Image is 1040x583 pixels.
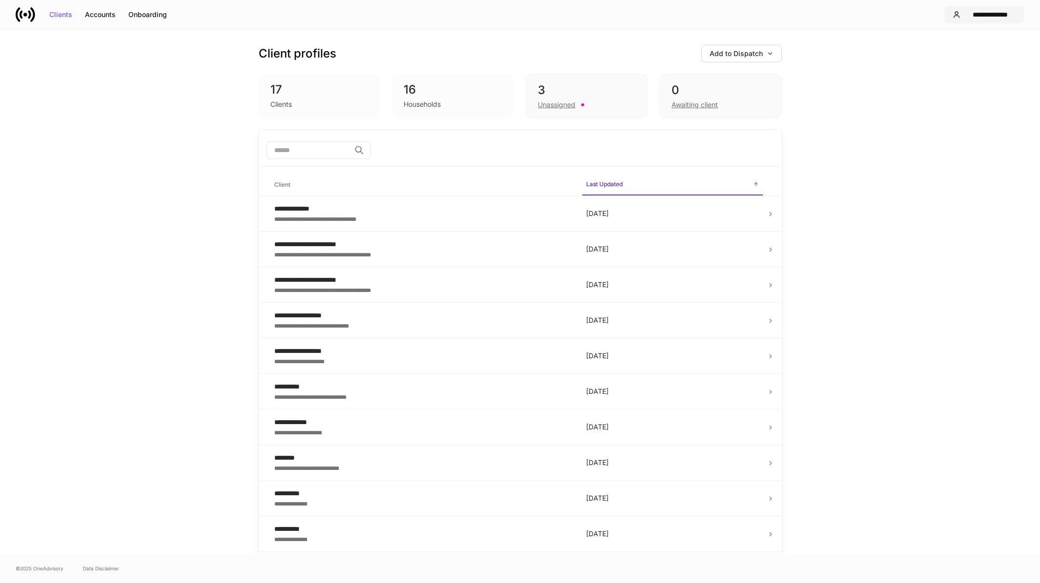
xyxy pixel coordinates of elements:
div: Households [404,99,441,109]
div: Add to Dispatch [710,50,774,57]
a: Data Disclaimer [83,564,119,572]
div: 3Unassigned [526,74,648,118]
p: [DATE] [586,280,759,290]
div: Unassigned [538,100,575,110]
h3: Client profiles [259,46,336,61]
button: Clients [43,7,79,22]
div: Clients [49,11,72,18]
span: Last Updated [582,175,763,195]
span: Client [270,175,574,195]
h6: Last Updated [586,179,623,189]
div: 16 [404,82,502,97]
p: [DATE] [586,458,759,467]
button: Accounts [79,7,122,22]
div: Awaiting client [672,100,718,110]
div: Accounts [85,11,116,18]
h6: Client [274,180,290,189]
div: 0Awaiting client [659,74,781,118]
p: [DATE] [586,422,759,432]
div: 0 [672,82,769,98]
p: [DATE] [586,209,759,218]
p: [DATE] [586,493,759,503]
div: Onboarding [128,11,167,18]
button: Onboarding [122,7,173,22]
div: 17 [270,82,369,97]
p: [DATE] [586,387,759,396]
button: Add to Dispatch [701,45,782,62]
p: [DATE] [586,315,759,325]
p: [DATE] [586,529,759,539]
span: © 2025 OneAdvisory [16,564,63,572]
p: [DATE] [586,351,759,361]
p: [DATE] [586,244,759,254]
div: Clients [270,99,292,109]
div: 3 [538,82,635,98]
